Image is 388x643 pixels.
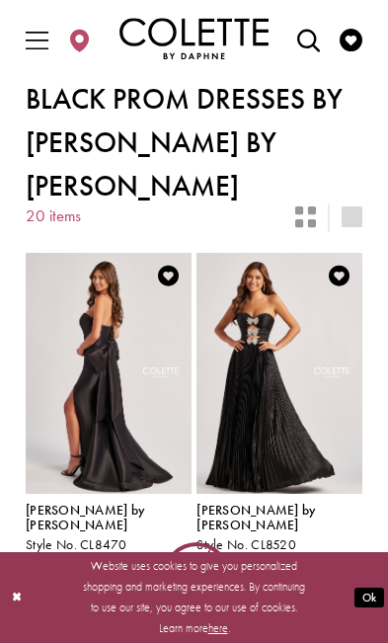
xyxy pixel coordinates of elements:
p: Website uses cookies to give you personalized shopping and marketing experiences. By continuing t... [78,556,311,639]
span: [PERSON_NAME] by [PERSON_NAME] [26,502,145,533]
span: [PERSON_NAME] by [PERSON_NAME] [196,502,316,533]
div: Header Menu. Buttons: Search, Wishlist [287,16,372,61]
h1: Black Prom Dresses by [PERSON_NAME] by [PERSON_NAME] [26,77,362,207]
span: Toggle Main Navigation Menu [21,21,53,56]
a: Visit Wishlist Page [335,21,367,56]
a: Add to Wishlist [152,260,186,293]
span: Switch layout to 2 columns [295,207,316,228]
a: Visit Store Locator page [63,21,96,56]
a: Add to Wishlist [323,260,356,293]
div: Layout Controls [283,196,375,241]
div: Colette by Daphne Style No. CL8470 [26,504,192,552]
div: Colette by Daphne Style No. CL8520 [196,504,362,552]
a: Open Search dialog [292,21,325,56]
span: Style No. CL8470 [26,536,126,553]
a: Colette by Daphne Homepage [119,18,270,59]
span: Style No. CL8520 [196,536,296,553]
a: Visit Colette by Daphne Style No. CL8520 Page [196,253,362,494]
img: Colette by Daphne [119,18,270,59]
button: Submit Dialog [354,588,384,607]
div: Header Menu Left. Buttons: Hamburger menu , Store Locator [16,16,101,61]
span: 20 items [26,207,81,225]
a: Visit Colette by Daphne Style No. CL8470 Page [26,253,192,494]
button: Close Dialog [4,588,30,607]
span: Switch layout to 1 columns [342,207,362,228]
a: here [208,620,228,636]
